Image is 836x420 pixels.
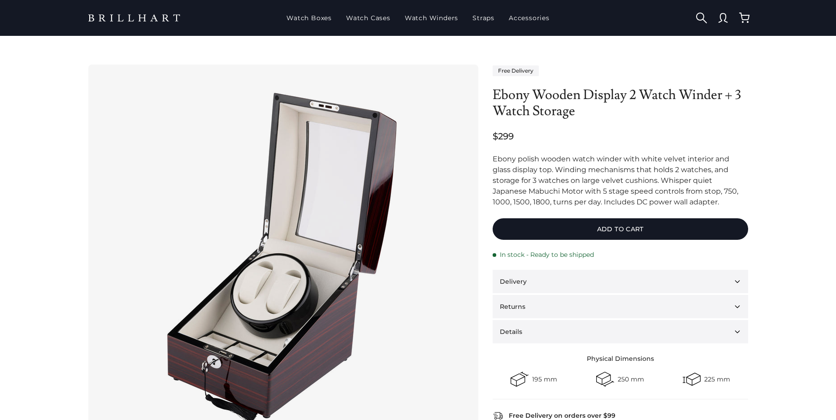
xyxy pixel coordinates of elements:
nav: Main [283,6,553,30]
h1: Ebony Wooden Display 2 Watch Winder + 3 Watch Storage [493,87,748,119]
a: Watch Winders [401,6,462,30]
div: Height [683,370,701,388]
span: $299 [493,130,514,143]
button: Returns [493,295,748,318]
div: Ebony polish wooden watch winder with white velvet interior and glass display top. Winding mechan... [493,154,748,208]
a: Accessories [505,6,553,30]
div: 250 mm [618,376,644,382]
div: Free Delivery on orders over $99 [509,411,615,420]
a: Watch Boxes [283,6,335,30]
span: In stock - Ready to be shipped [500,251,594,259]
button: Details [493,320,748,343]
div: Width [511,370,528,388]
button: Add to cart [493,218,748,240]
a: Straps [469,6,498,30]
div: Length [596,370,614,388]
div: Physical Dimensions [493,354,748,363]
button: Delivery [493,270,748,293]
a: Watch Cases [342,6,394,30]
div: 225 mm [704,376,730,382]
div: Free Delivery [493,65,539,76]
div: 195 mm [532,376,557,382]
